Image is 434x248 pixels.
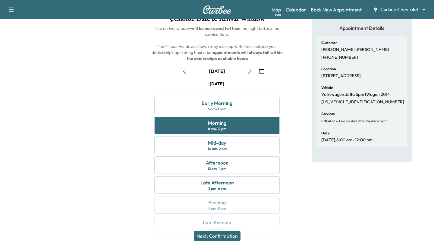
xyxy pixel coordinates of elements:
div: [DATE] [209,68,225,74]
a: Calendar [286,6,306,13]
span: Engine Air Filter Replacement [338,119,387,124]
b: will be narrowed to 1 hour [191,26,241,31]
p: [DATE] , 8:00 am - 12:00 pm [321,137,373,143]
span: The arrival window the night before the service date. The 4-hour windows shown may overlap with t... [152,26,284,61]
h6: Location [321,67,336,71]
a: Book New Appointment [311,6,362,13]
h5: Appointment Details [316,25,407,31]
div: 8 am - 12 pm [208,127,226,131]
div: Mid-day [208,139,226,146]
img: Curbee Logo [203,5,231,14]
button: Next: Confirmation [194,231,241,241]
h6: Customer [321,41,337,45]
h6: Services [321,112,335,116]
div: 12 pm - 4 pm [208,166,226,171]
h6: Date [321,131,329,135]
div: 2 pm - 6 pm [208,186,226,191]
div: Late Afternoon [200,179,234,186]
p: [US_VEHICLE_IDENTIFICATION_NUMBER] [321,99,404,105]
h1: 5 . Choose Date & Arrival Window [149,15,285,25]
span: - [335,118,338,124]
b: appointments will always fall within the dealership's available hours [187,50,284,61]
span: ENGAIR [321,119,335,124]
div: Early Morning [202,99,232,107]
div: 10 am - 2 pm [208,146,227,151]
div: Afternoon [206,159,228,166]
h6: Vehicle [321,86,333,89]
a: MapBeta [272,6,281,13]
div: 6 am - 10 am [208,107,226,111]
p: [PHONE_NUMBER] [321,55,358,60]
div: Beta [275,12,281,17]
div: [DATE] [210,81,224,87]
p: [STREET_ADDRESS] [321,73,361,79]
p: Volkswagen Jetta SportWagen 2014 [321,92,390,97]
div: Morning [208,119,226,127]
span: Curbee Chevrolet [380,6,419,13]
p: [PERSON_NAME] [PERSON_NAME] [321,47,389,52]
